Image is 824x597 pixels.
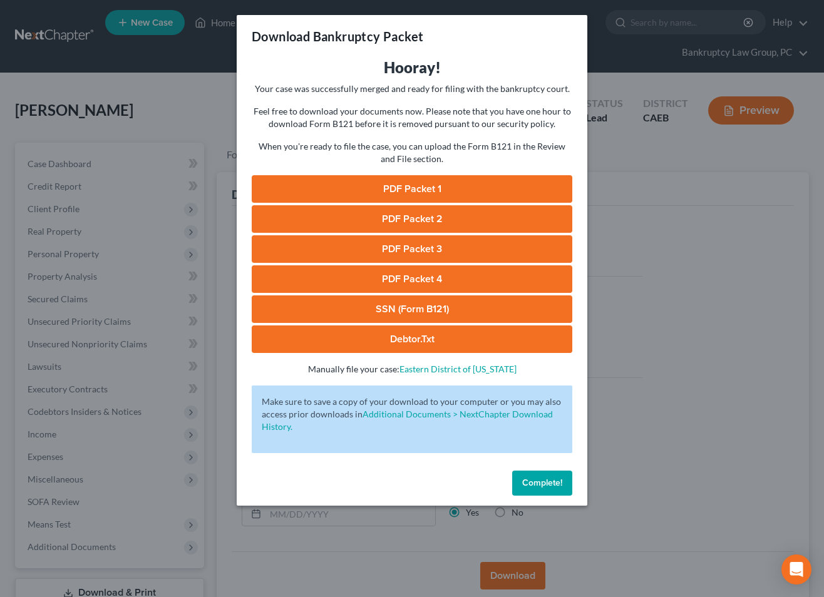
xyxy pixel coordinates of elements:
[252,363,572,375] p: Manually file your case:
[252,205,572,233] a: PDF Packet 2
[512,471,572,496] button: Complete!
[252,58,572,78] h3: Hooray!
[522,477,562,488] span: Complete!
[252,235,572,263] a: PDF Packet 3
[252,325,572,353] a: Debtor.txt
[252,265,572,293] a: PDF Packet 4
[252,175,572,203] a: PDF Packet 1
[252,295,572,323] a: SSN (Form B121)
[252,83,572,95] p: Your case was successfully merged and ready for filing with the bankruptcy court.
[252,140,572,165] p: When you're ready to file the case, you can upload the Form B121 in the Review and File section.
[252,105,572,130] p: Feel free to download your documents now. Please note that you have one hour to download Form B12...
[252,28,423,45] h3: Download Bankruptcy Packet
[262,395,562,433] p: Make sure to save a copy of your download to your computer or you may also access prior downloads in
[399,364,517,374] a: Eastern District of [US_STATE]
[781,554,811,584] div: Open Intercom Messenger
[262,409,553,432] a: Additional Documents > NextChapter Download History.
